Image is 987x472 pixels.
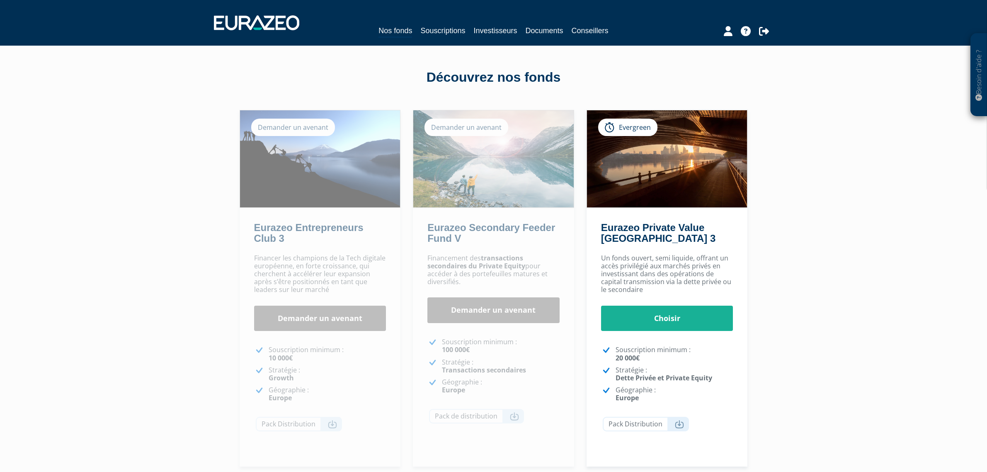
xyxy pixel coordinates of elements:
[442,378,560,394] p: Géographie :
[269,393,292,402] strong: Europe
[473,25,517,36] a: Investisseurs
[616,386,733,402] p: Géographie :
[601,306,733,331] a: Choisir
[269,346,386,362] p: Souscription minimum :
[616,366,733,382] p: Stratégie :
[429,409,524,423] a: Pack de distribution
[601,222,715,244] a: Eurazeo Private Value [GEOGRAPHIC_DATA] 3
[254,222,364,244] a: Eurazeo Entrepreneurs Club 3
[442,338,560,354] p: Souscription minimum :
[442,345,470,354] strong: 100 000€
[442,365,526,375] strong: Transactions secondaires
[427,222,555,244] a: Eurazeo Secondary Feeder Fund V
[526,25,563,36] a: Documents
[616,393,639,402] strong: Europe
[424,119,508,136] div: Demander un avenant
[251,119,335,136] div: Demander un avenant
[254,254,386,294] p: Financer les champions de la Tech digitale européenne, en forte croissance, qui cherchent à accél...
[413,110,574,207] img: Eurazeo Secondary Feeder Fund V
[254,306,386,331] a: Demander un avenant
[427,297,560,323] a: Demander un avenant
[269,386,386,402] p: Géographie :
[427,253,525,270] strong: transactions secondaires du Private Equity
[616,346,733,362] p: Souscription minimum :
[420,25,465,36] a: Souscriptions
[240,110,400,207] img: Eurazeo Entrepreneurs Club 3
[587,110,747,207] img: Eurazeo Private Value Europe 3
[257,68,730,87] div: Découvrez nos fonds
[974,38,984,112] p: Besoin d'aide ?
[616,373,712,382] strong: Dette Privée et Private Equity
[601,254,733,294] p: Un fonds ouvert, semi liquide, offrant un accès privilégié aux marchés privés en investissant dan...
[214,15,299,30] img: 1732889491-logotype_eurazeo_blanc_rvb.png
[378,25,412,38] a: Nos fonds
[603,417,689,431] a: Pack Distribution
[269,366,386,382] p: Stratégie :
[616,353,640,363] strong: 20 000€
[269,353,293,363] strong: 10 000€
[442,385,465,394] strong: Europe
[427,254,560,286] p: Financement des pour accéder à des portefeuilles matures et diversifiés.
[442,358,560,374] p: Stratégie :
[572,25,609,36] a: Conseillers
[269,373,294,382] strong: Growth
[256,417,342,431] a: Pack Distribution
[598,119,657,136] div: Evergreen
